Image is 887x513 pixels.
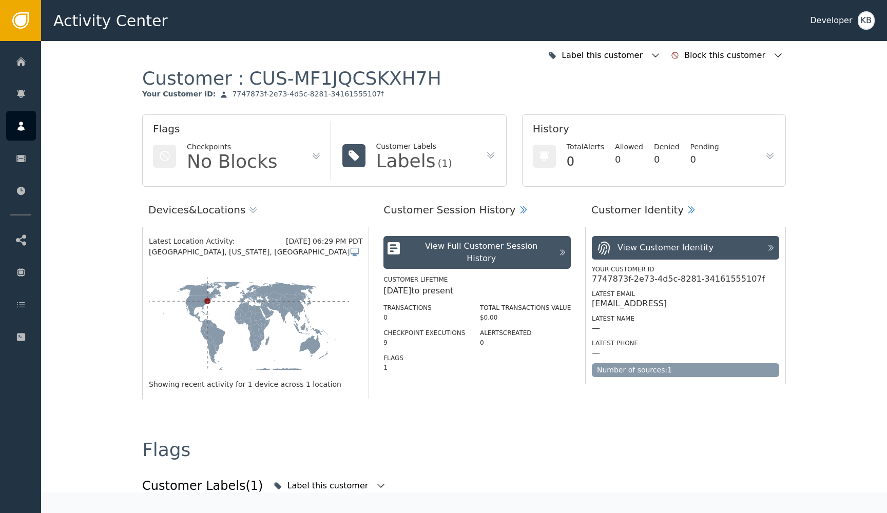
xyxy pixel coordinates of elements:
label: Checkpoint Executions [383,329,465,337]
div: Checkpoints [187,142,278,152]
div: Latest Email [592,289,779,299]
div: $0.00 [480,313,571,322]
div: [DATE] to present [383,285,571,297]
div: Customer Labels (1) [142,477,263,495]
label: Alerts Created [480,329,532,337]
div: CUS-MF1JQCSKXH7H [249,67,441,90]
div: 1 [383,363,465,372]
div: — [592,323,600,333]
div: Customer Identity [591,202,684,218]
div: Denied [654,142,680,152]
label: Total Transactions Value [480,304,571,311]
div: 0 [480,338,571,347]
button: Label this customer [271,475,389,497]
span: Activity Center [53,9,168,32]
div: 7747873f-2e73-4d5c-8281-34161555107f [232,90,383,99]
div: Customer Labels [376,141,452,152]
div: [EMAIL_ADDRESS] [592,299,667,309]
div: Total Alerts [567,142,604,152]
div: Your Customer ID [592,265,779,274]
div: 0 [615,152,643,166]
div: Block this customer [684,49,768,62]
div: — [592,348,600,358]
div: [DATE] 06:29 PM PDT [286,236,362,247]
button: Block this customer [668,44,786,67]
div: 0 [654,152,680,166]
div: Label this customer [287,480,371,492]
div: Label this customer [562,49,645,62]
button: Label this customer [546,44,663,67]
div: Customer Session History [383,202,515,218]
div: Latest Phone [592,339,779,348]
button: View Customer Identity [592,236,779,260]
div: Customer : [142,67,441,90]
div: 0 [690,152,719,166]
div: No Blocks [187,152,278,171]
span: [GEOGRAPHIC_DATA], [US_STATE], [GEOGRAPHIC_DATA] [149,247,350,258]
div: 9 [383,338,465,347]
div: Latest Location Activity: [149,236,286,247]
button: View Full Customer Session History [383,236,571,269]
label: Transactions [383,304,432,311]
div: Latest Name [592,314,779,323]
button: KB [858,11,875,30]
div: Showing recent activity for 1 device across 1 location [149,379,362,390]
div: Your Customer ID : [142,90,216,99]
div: (1) [437,158,452,168]
div: View Customer Identity [618,242,714,254]
div: Developer [810,14,852,27]
div: History [533,121,775,142]
div: Pending [690,142,719,152]
div: 0 [567,152,604,171]
div: Devices & Locations [148,202,245,218]
div: 0 [383,313,465,322]
label: Customer Lifetime [383,276,448,283]
div: Allowed [615,142,643,152]
div: Flags [142,441,190,459]
div: Number of sources: 1 [592,363,779,377]
div: View Full Customer Session History [409,240,553,265]
div: 7747873f-2e73-4d5c-8281-34161555107f [592,274,765,284]
label: Flags [383,354,403,362]
div: Flags [153,121,321,142]
div: Labels [376,152,436,170]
